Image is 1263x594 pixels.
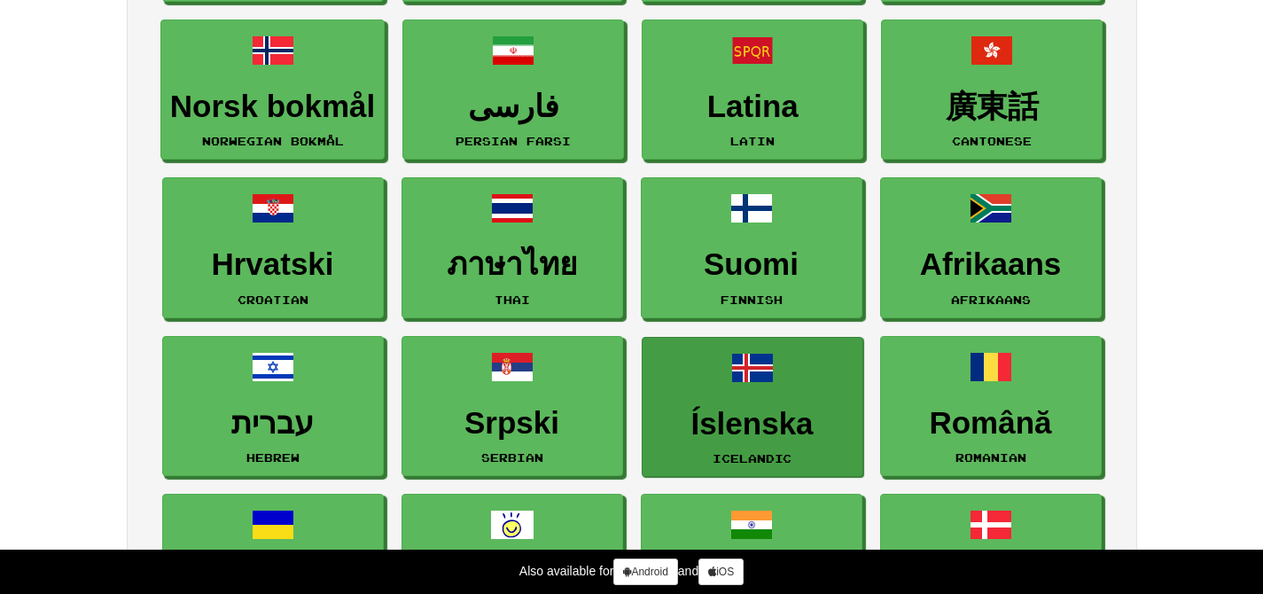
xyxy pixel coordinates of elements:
[402,20,624,160] a: فارسیPersian Farsi
[890,247,1092,282] h3: Afrikaans
[890,406,1092,441] h3: Română
[172,247,374,282] h3: Hrvatski
[881,20,1103,160] a: 廣東話Cantonese
[651,247,853,282] h3: Suomi
[952,135,1032,147] small: Cantonese
[172,406,374,441] h3: עברית
[880,177,1102,318] a: AfrikaansAfrikaans
[651,90,854,124] h3: Latina
[162,177,384,318] a: HrvatskiCroatian
[713,452,791,465] small: Icelandic
[162,336,384,477] a: עבריתHebrew
[642,337,863,478] a: ÍslenskaIcelandic
[955,451,1026,464] small: Romanian
[411,247,613,282] h3: ภาษาไทย
[642,20,863,160] a: LatinaLatin
[170,90,375,124] h3: Norsk bokmål
[698,559,744,585] a: iOS
[730,135,775,147] small: Latin
[412,90,614,124] h3: فارسی
[238,293,308,306] small: Croatian
[721,293,783,306] small: Finnish
[411,406,613,441] h3: Srpski
[495,293,530,306] small: Thai
[481,451,543,464] small: Serbian
[246,451,300,464] small: Hebrew
[891,90,1093,124] h3: 廣東話
[641,177,862,318] a: SuomiFinnish
[951,293,1031,306] small: Afrikaans
[402,336,623,477] a: SrpskiSerbian
[402,177,623,318] a: ภาษาไทยThai
[202,135,344,147] small: Norwegian Bokmål
[613,559,677,585] a: Android
[880,336,1102,477] a: RomânăRomanian
[651,407,854,442] h3: Íslenska
[456,135,571,147] small: Persian Farsi
[160,20,385,160] a: Norsk bokmålNorwegian Bokmål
